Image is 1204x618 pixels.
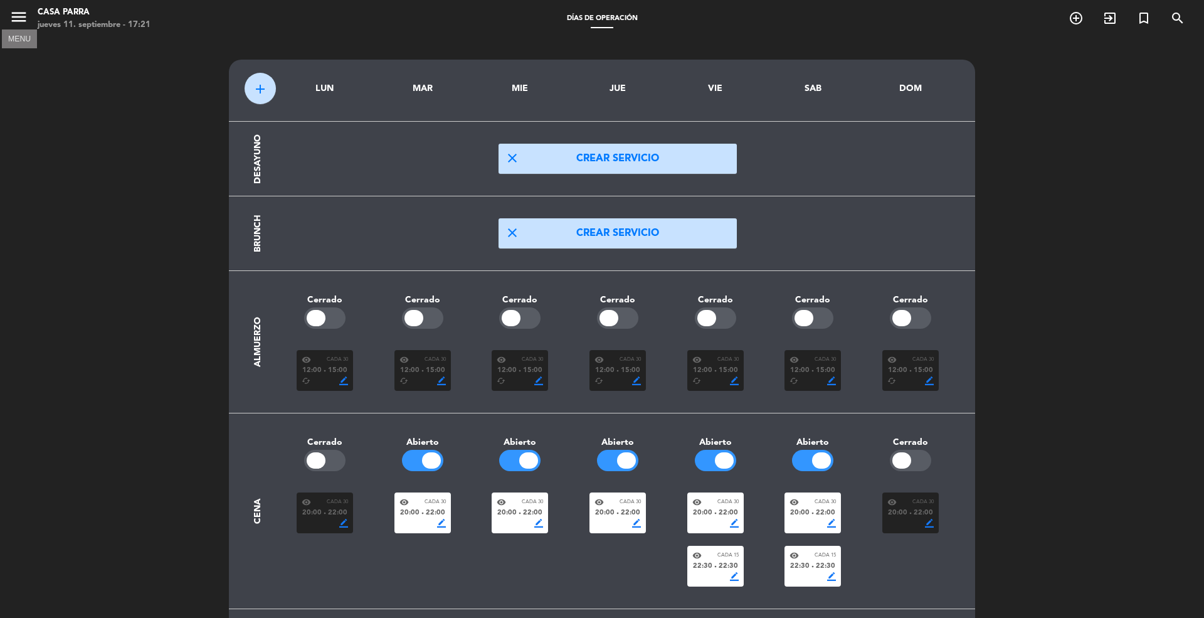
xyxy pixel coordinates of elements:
div: DOM [871,82,950,96]
div: Cerrado [374,293,472,307]
span: Cada 30 [425,498,446,506]
span: fiber_manual_record [421,512,424,514]
span: visibility [302,498,311,507]
div: MAR [383,82,462,96]
span: visibility [399,355,409,365]
span: close [505,151,520,166]
div: Casa Parra [38,6,150,19]
span: Cada 30 [425,356,446,364]
span: fiber_manual_record [714,370,717,372]
div: Brunch [251,215,265,252]
span: cached [887,376,896,385]
div: Cerrado [667,293,764,307]
span: fiber_manual_record [324,370,326,372]
div: Cerrado [276,435,374,450]
span: Cada 15 [717,551,739,560]
span: 22:30 [816,561,835,572]
span: 20:00 [400,508,420,519]
span: border_color [827,519,836,528]
span: 20:00 [693,508,712,519]
span: 15:00 [914,365,933,376]
i: search [1170,11,1185,26]
span: visibility [692,355,702,365]
span: Cada 30 [327,356,348,364]
span: 15:00 [426,365,445,376]
span: 12:00 [888,365,907,376]
span: 22:30 [719,561,738,572]
span: Cada 30 [327,498,348,506]
span: cached [789,376,798,385]
span: border_color [632,376,641,385]
span: visibility [497,355,506,365]
span: Cada 30 [522,498,543,506]
span: border_color [339,376,348,385]
span: fiber_manual_record [324,512,326,514]
div: Cerrado [862,293,959,307]
span: visibility [789,355,799,365]
span: 15:00 [621,365,640,376]
span: visibility [594,355,604,365]
div: Abierto [569,435,667,450]
button: closeCrear servicio [499,218,737,248]
span: 20:00 [497,508,517,519]
span: 22:00 [719,508,738,519]
span: border_color [534,376,543,385]
span: Cada 30 [815,356,836,364]
div: Desayuno [251,134,265,184]
span: visibility [789,551,799,560]
i: turned_in_not [1136,11,1151,26]
span: 20:00 [302,508,322,519]
span: Cada 30 [522,356,543,364]
span: Cada 30 [620,498,641,506]
span: 22:00 [914,508,933,519]
div: JUE [578,82,657,96]
span: Cada 30 [912,356,934,364]
span: fiber_manual_record [811,565,814,568]
span: 22:30 [693,561,712,572]
div: Cerrado [764,293,862,307]
span: fiber_manual_record [421,370,424,372]
span: border_color [925,376,934,385]
button: menu [9,8,28,31]
span: 22:00 [621,508,640,519]
span: Días de Operación [561,15,644,22]
div: Cerrado [862,435,959,450]
span: fiber_manual_record [519,512,521,514]
span: 12:00 [400,365,420,376]
span: 22:00 [816,508,835,519]
span: 12:00 [595,365,615,376]
span: border_color [632,519,641,528]
div: jueves 11. septiembre - 17:21 [38,19,150,31]
span: border_color [534,519,543,528]
div: Cerrado [471,293,569,307]
span: border_color [827,376,836,385]
span: visibility [789,498,799,507]
div: VIE [676,82,755,96]
span: 15:00 [523,365,542,376]
span: fiber_manual_record [811,370,814,372]
span: fiber_manual_record [811,512,814,514]
div: LUN [285,82,364,96]
div: Abierto [374,435,472,450]
span: 12:00 [790,365,810,376]
span: border_color [437,376,446,385]
div: Abierto [471,435,569,450]
span: fiber_manual_record [909,370,912,372]
span: 20:00 [595,508,615,519]
div: MENU [2,33,37,44]
span: border_color [730,376,739,385]
span: fiber_manual_record [909,512,912,514]
span: Cada 30 [912,498,934,506]
i: menu [9,8,28,26]
div: Abierto [667,435,764,450]
span: border_color [925,519,934,528]
div: Almuerzo [251,317,265,367]
span: Cada 30 [620,356,641,364]
button: closeCrear servicio [499,144,737,174]
span: fiber_manual_record [616,512,619,514]
span: cached [399,376,408,385]
span: fiber_manual_record [714,512,717,514]
span: fiber_manual_record [616,370,619,372]
span: 12:00 [693,365,712,376]
span: 15:00 [328,365,347,376]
